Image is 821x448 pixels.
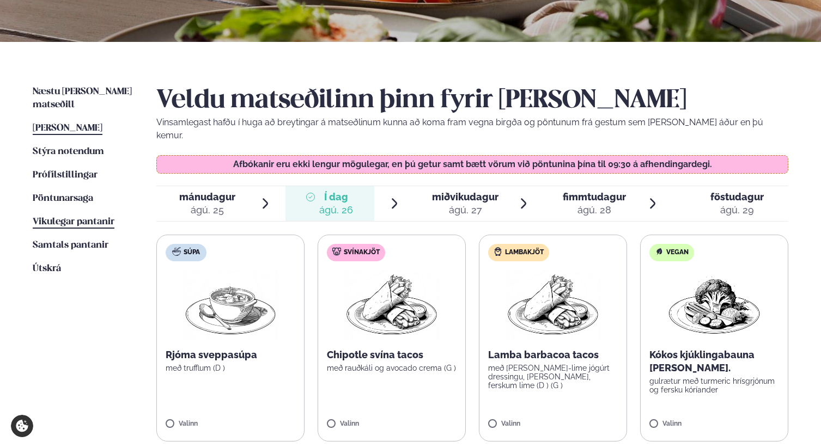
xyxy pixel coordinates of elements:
span: [PERSON_NAME] [33,124,102,133]
p: með [PERSON_NAME]-lime jógúrt dressingu, [PERSON_NAME], ferskum lime (D ) (G ) [488,364,618,390]
a: Pöntunarsaga [33,192,93,205]
span: miðvikudagur [432,191,498,202]
img: Lamb.svg [494,247,502,256]
span: Pöntunarsaga [33,194,93,203]
img: Vegan.png [666,270,762,340]
img: Vegan.svg [655,247,664,256]
img: Wraps.png [505,270,601,340]
a: Útskrá [33,262,61,275]
div: ágú. 27 [432,204,498,217]
p: Rjóma sveppasúpa [166,348,295,361]
a: Vikulegar pantanir [33,216,114,229]
img: soup.svg [172,247,181,256]
span: fimmtudagur [563,191,626,202]
span: Útskrá [33,264,61,273]
p: Lamba barbacoa tacos [488,348,618,361]
span: Prófílstillingar [33,170,98,180]
span: Lambakjöt [505,248,544,257]
img: pork.svg [332,247,341,256]
span: Í dag [319,191,353,204]
span: föstudagur [710,191,764,202]
p: Afbókanir eru ekki lengur mögulegar, en þú getur samt bætt vörum við pöntunina þína til 09:30 á a... [168,160,777,169]
p: Chipotle svína tacos [327,348,457,361]
span: Svínakjöt [344,248,380,257]
img: Wraps.png [344,270,440,340]
p: Vinsamlegast hafðu í huga að breytingar á matseðlinum kunna að koma fram vegna birgða og pöntunum... [156,116,788,142]
a: Næstu [PERSON_NAME] matseðill [33,85,135,112]
a: Cookie settings [11,415,33,437]
span: Stýra notendum [33,147,104,156]
span: Súpa [184,248,200,257]
span: Vegan [666,248,689,257]
div: ágú. 25 [179,204,235,217]
img: Soup.png [183,270,278,340]
p: gulrætur með turmeric hrísgrjónum og fersku kóríander [649,377,779,394]
div: ágú. 26 [319,204,353,217]
p: Kókos kjúklingabauna [PERSON_NAME]. [649,348,779,375]
div: ágú. 29 [710,204,764,217]
span: mánudagur [179,191,235,202]
span: Vikulegar pantanir [33,217,114,226]
span: Næstu [PERSON_NAME] matseðill [33,87,132,109]
span: Samtals pantanir [33,241,108,250]
a: Prófílstillingar [33,169,98,182]
div: ágú. 28 [563,204,626,217]
a: Samtals pantanir [33,239,108,252]
a: [PERSON_NAME] [33,122,102,135]
p: með trufflum (D ) [166,364,295,372]
p: með rauðkáli og avocado crema (G ) [327,364,457,372]
a: Stýra notendum [33,145,104,158]
h2: Veldu matseðilinn þinn fyrir [PERSON_NAME] [156,85,788,116]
